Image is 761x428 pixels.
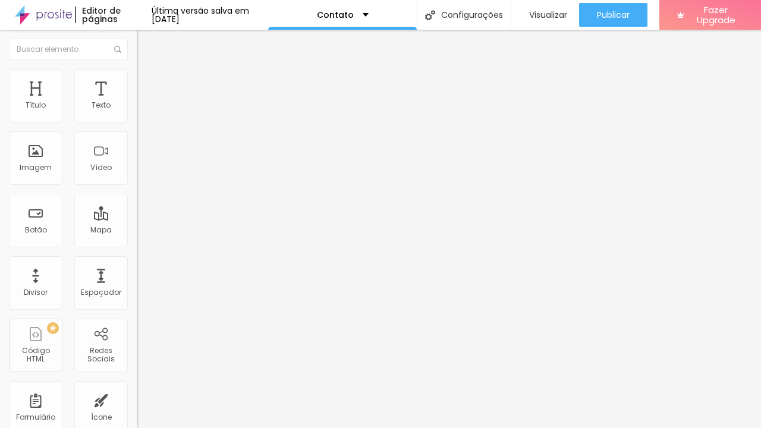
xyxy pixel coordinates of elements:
[317,11,354,19] p: Contato
[511,3,579,27] button: Visualizar
[26,101,46,109] div: Título
[152,7,268,23] div: Última versão salva em [DATE]
[16,413,55,421] div: Formulário
[81,288,121,297] div: Espaçador
[77,347,124,364] div: Redes Sociais
[9,39,128,60] input: Buscar elemento
[12,347,59,364] div: Código HTML
[90,163,112,172] div: Vídeo
[689,5,743,26] span: Fazer Upgrade
[90,226,112,234] div: Mapa
[597,10,630,20] span: Publicar
[91,413,112,421] div: Ícone
[24,288,48,297] div: Divisor
[25,226,47,234] div: Botão
[425,10,435,20] img: Icone
[579,3,647,27] button: Publicar
[114,46,121,53] img: Icone
[92,101,111,109] div: Texto
[529,10,567,20] span: Visualizar
[20,163,52,172] div: Imagem
[75,7,152,23] div: Editor de páginas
